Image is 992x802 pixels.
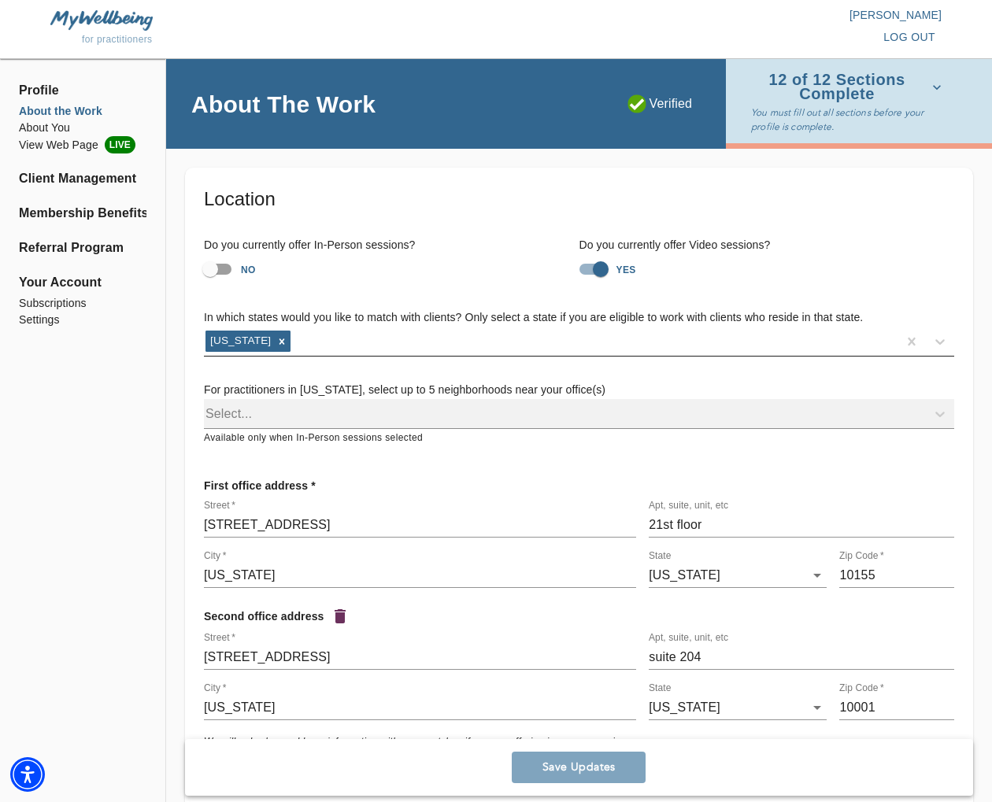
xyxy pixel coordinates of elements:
label: State [649,552,672,561]
a: Client Management [19,169,146,188]
label: City [204,684,226,693]
a: Subscriptions [19,295,146,312]
span: 12 of 12 Sections Complete [751,73,942,101]
p: First office address * [204,471,316,500]
label: City [204,552,226,561]
div: [US_STATE] [205,331,273,351]
div: [US_STATE] [649,695,827,720]
span: LIVE [105,136,135,153]
div: [US_STATE] [649,563,827,588]
h6: For practitioners in [US_STATE], select up to 5 neighborhoods near your office(s) [204,382,954,399]
a: Settings [19,312,146,328]
p: Second office address [204,602,324,630]
span: for practitioners [82,34,153,45]
button: log out [877,23,942,52]
p: Verified [627,94,693,113]
h6: Do you currently offer In-Person sessions? [204,237,579,254]
label: Street [204,634,235,643]
a: Membership Benefits [19,204,146,223]
i: We will only share address information with your matches if you are offering in-person sessions. [204,736,634,747]
span: log out [883,28,935,47]
div: Accessibility Menu [10,757,45,792]
label: Apt, suite, unit, etc [649,501,728,511]
img: MyWellbeing [50,10,153,30]
button: 12 of 12 Sections Complete [751,68,948,105]
label: Apt, suite, unit, etc [649,634,728,643]
label: Zip Code [839,684,884,693]
label: Zip Code [839,552,884,561]
span: Profile [19,81,146,100]
p: [PERSON_NAME] [496,7,942,23]
span: Your Account [19,273,146,292]
p: You must fill out all sections before your profile is complete. [751,105,948,134]
label: Street [204,501,235,511]
a: Referral Program [19,238,146,257]
label: State [649,684,672,693]
a: About the Work [19,103,146,120]
a: About You [19,120,146,136]
strong: NO [241,264,256,275]
a: View Web PageLIVE [19,136,146,153]
li: View Web Page [19,136,146,153]
h6: In which states would you like to match with clients? Only select a state if you are eligible to ... [204,309,954,327]
h6: Do you currently offer Video sessions? [579,237,953,254]
span: Available only when In-Person sessions selected [204,432,423,443]
h5: Location [204,187,954,212]
strong: YES [616,264,635,275]
h4: About The Work [191,90,376,119]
